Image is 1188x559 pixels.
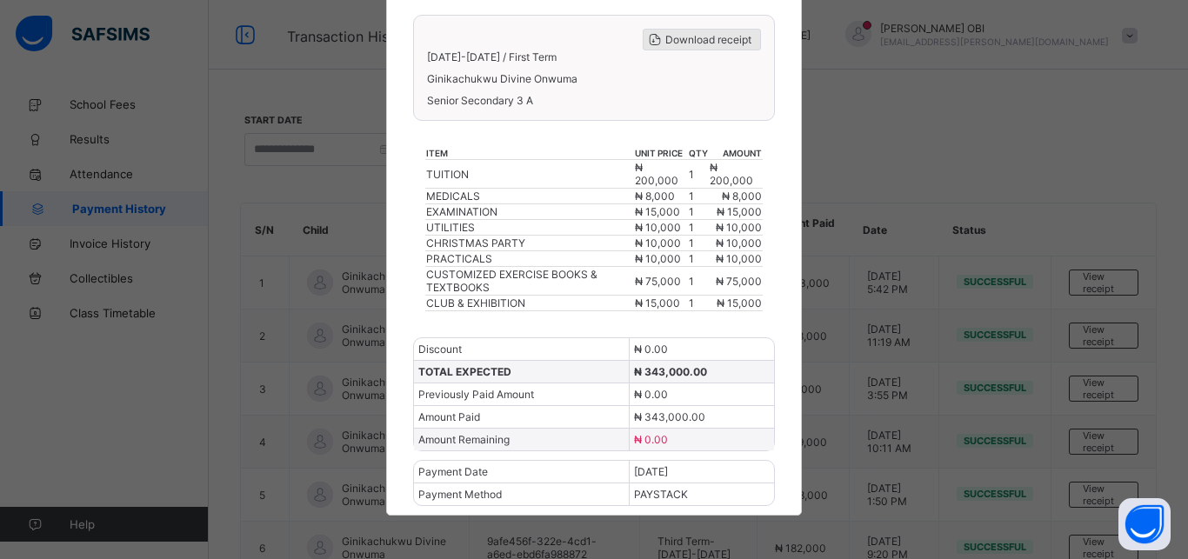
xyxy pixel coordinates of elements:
span: ₦ 8,000 [635,190,675,203]
td: 1 [688,204,709,220]
span: ₦ 15,000 [635,296,680,309]
span: ₦ 10,000 [635,221,681,234]
div: EXAMINATION [426,205,633,218]
span: Amount Paid [418,410,480,423]
span: Senior Secondary 3 A [427,94,761,107]
td: 1 [688,220,709,236]
span: PAYSTACK [634,488,688,501]
span: Ginikachukwu Divine Onwuma [427,72,761,85]
span: TOTAL EXPECTED [418,365,511,378]
span: ₦ 15,000 [717,296,762,309]
div: CHRISTMAS PARTY [426,236,633,250]
span: Discount [418,343,462,356]
span: Amount Remaining [418,433,510,446]
span: Payment Method [418,488,502,501]
span: ₦ 0.00 [634,388,668,401]
span: ₦ 200,000 [635,161,678,187]
div: MEDICALS [426,190,633,203]
span: ₦ 15,000 [635,205,680,218]
td: 1 [688,189,709,204]
div: TUITION [426,168,633,181]
span: [DATE]-[DATE] / First Term [427,50,557,63]
td: 1 [688,160,709,189]
span: ₦ 0.00 [634,433,668,446]
span: ₦ 15,000 [717,205,762,218]
span: ₦ 75,000 [635,275,681,288]
div: PRACTICALS [426,252,633,265]
span: ₦ 343,000.00 [634,365,707,378]
td: 1 [688,251,709,267]
th: item [425,147,634,160]
span: ₦ 8,000 [722,190,762,203]
td: 1 [688,296,709,311]
span: ₦ 200,000 [710,161,753,187]
span: ₦ 10,000 [635,236,681,250]
div: CUSTOMIZED EXERCISE BOOKS & TEXTBOOKS [426,268,633,294]
span: Previously Paid Amount [418,388,534,401]
td: 1 [688,236,709,251]
span: ₦ 10,000 [716,252,762,265]
span: ₦ 343,000.00 [634,410,705,423]
span: [DATE] [634,465,668,478]
span: ₦ 10,000 [716,221,762,234]
span: ₦ 0.00 [634,343,668,356]
th: unit price [634,147,688,160]
span: ₦ 10,000 [635,252,681,265]
button: Open asap [1118,498,1171,550]
span: Payment Date [418,465,488,478]
div: UTILITIES [426,221,633,234]
span: Download receipt [665,33,751,46]
td: 1 [688,267,709,296]
div: CLUB & EXHIBITION [426,296,633,309]
span: ₦ 75,000 [716,275,762,288]
span: ₦ 10,000 [716,236,762,250]
th: amount [709,147,763,160]
th: qty [688,147,709,160]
